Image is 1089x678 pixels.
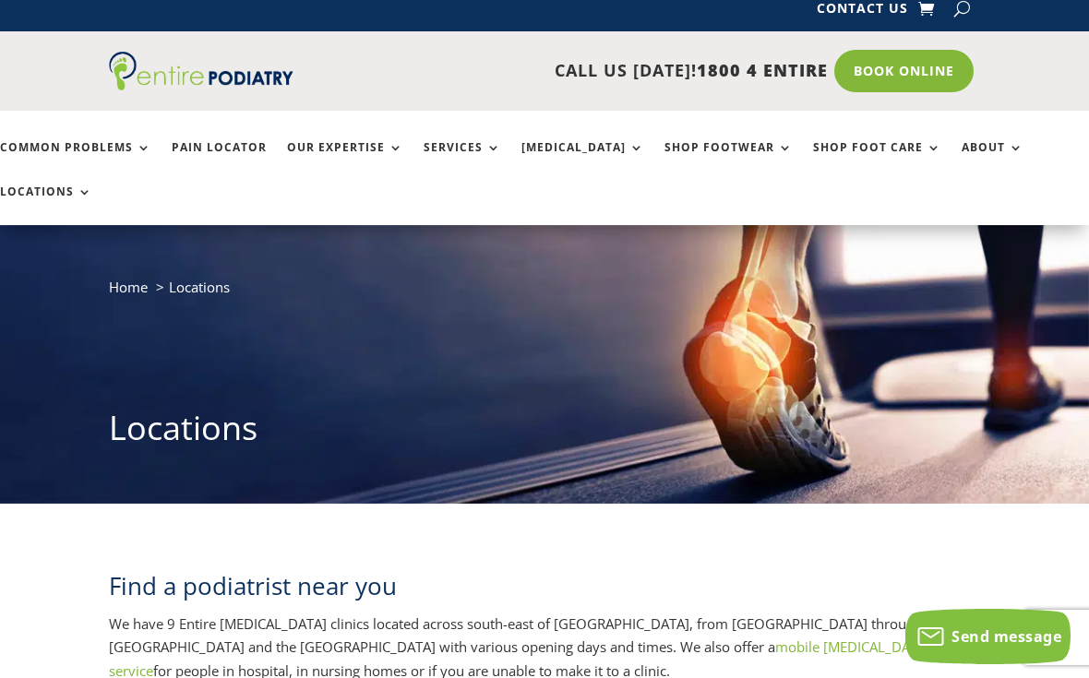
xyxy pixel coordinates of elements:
a: Shop Foot Care [813,141,941,181]
button: Send message [905,609,1071,664]
span: Locations [169,278,230,296]
a: Shop Footwear [664,141,793,181]
a: About [962,141,1023,181]
a: [MEDICAL_DATA] [521,141,644,181]
span: Send message [951,626,1061,647]
h1: Locations [109,405,980,460]
a: Pain Locator [172,141,267,181]
span: 1800 4 ENTIRE [697,59,828,81]
nav: breadcrumb [109,275,980,313]
a: Book Online [834,50,974,92]
p: CALL US [DATE]! [302,59,828,83]
a: Home [109,278,148,296]
h2: Find a podiatrist near you [109,569,980,612]
a: Entire Podiatry [109,76,293,94]
a: Our Expertise [287,141,403,181]
a: Contact Us [817,2,908,22]
a: Services [424,141,501,181]
img: logo (1) [109,52,293,90]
